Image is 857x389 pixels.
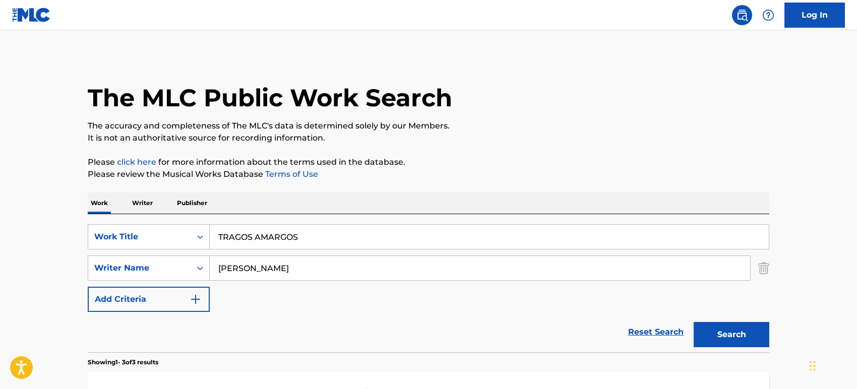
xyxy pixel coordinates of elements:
p: The accuracy and completeness of The MLC's data is determined solely by our Members. [88,120,769,132]
p: Showing 1 - 3 of 3 results [88,358,158,367]
p: Work [88,192,111,214]
a: Terms of Use [263,169,318,179]
a: Public Search [732,5,752,25]
img: MLC Logo [12,8,51,22]
h1: The MLC Public Work Search [88,83,452,113]
a: click here [117,157,156,167]
img: Delete Criterion [758,255,769,281]
iframe: Chat Widget [807,341,857,389]
p: Writer [129,192,156,214]
p: It is not an authoritative source for recording information. [88,132,769,144]
img: help [762,9,774,21]
div: Work Title [94,231,185,243]
a: Log In [784,3,845,28]
p: Publisher [174,192,210,214]
p: Please for more information about the terms used in the database. [88,156,769,168]
img: 9d2ae6d4665cec9f34b9.svg [190,293,202,305]
div: Writer Name [94,262,185,274]
a: Reset Search [623,321,689,343]
div: Drag [810,351,816,381]
button: Search [694,322,769,347]
div: Help [758,5,778,25]
button: Add Criteria [88,287,210,312]
img: search [736,9,748,21]
iframe: Resource Center [829,246,857,327]
form: Search Form [88,224,769,352]
p: Please review the Musical Works Database [88,168,769,180]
